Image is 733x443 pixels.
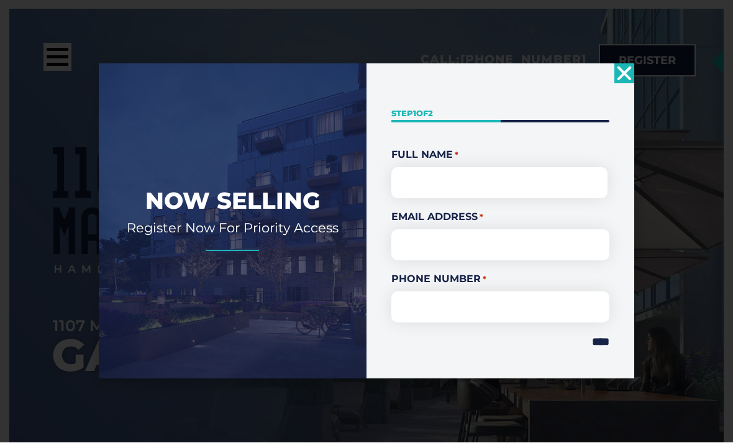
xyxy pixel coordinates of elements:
[391,148,609,163] legend: Full Name
[614,64,634,84] a: Close
[391,210,609,225] label: Email Address
[428,109,433,119] span: 2
[117,220,348,237] h2: Register Now For Priority Access
[117,186,348,216] h2: Now Selling
[391,272,609,287] label: Phone Number
[413,109,416,119] span: 1
[391,108,609,120] p: Step of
